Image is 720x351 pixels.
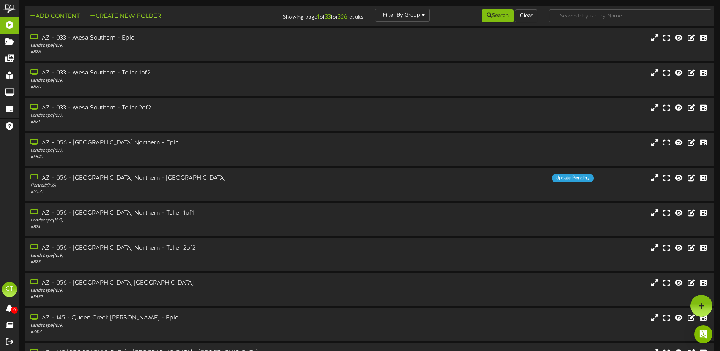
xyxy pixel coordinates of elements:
[30,43,306,49] div: Landscape ( 16:9 )
[30,112,306,119] div: Landscape ( 16:9 )
[30,139,306,147] div: AZ - 056 - [GEOGRAPHIC_DATA] Northern - Epic
[254,9,369,22] div: Showing page of for results
[11,307,18,314] span: 0
[30,147,306,154] div: Landscape ( 16:9 )
[375,9,430,22] button: Filter By Group
[482,9,514,22] button: Search
[30,217,306,224] div: Landscape ( 16:9 )
[30,259,306,266] div: # 875
[30,323,306,329] div: Landscape ( 16:9 )
[30,329,306,335] div: # 3413
[30,244,306,253] div: AZ - 056 - [GEOGRAPHIC_DATA] Northern - Teller 2of2
[30,84,306,90] div: # 870
[30,279,306,288] div: AZ - 056 - [GEOGRAPHIC_DATA] [GEOGRAPHIC_DATA]
[30,34,306,43] div: AZ - 033 - Mesa Southern - Epic
[515,9,537,22] button: Clear
[549,9,711,22] input: -- Search Playlists by Name --
[28,12,82,21] button: Add Content
[30,209,306,218] div: AZ - 056 - [GEOGRAPHIC_DATA] Northern - Teller 1of1
[30,154,306,160] div: # 5649
[30,288,306,294] div: Landscape ( 16:9 )
[2,282,17,297] div: CT
[338,14,347,21] strong: 326
[30,314,306,323] div: AZ - 145 - Queen Creek [PERSON_NAME] - Epic
[317,14,320,21] strong: 1
[30,119,306,125] div: # 871
[325,14,331,21] strong: 33
[30,294,306,300] div: # 5652
[30,49,306,55] div: # 876
[552,174,594,182] div: Update Pending
[88,12,163,21] button: Create New Folder
[30,174,306,183] div: AZ - 056 - [GEOGRAPHIC_DATA] Northern - [GEOGRAPHIC_DATA]
[30,104,306,112] div: AZ - 033 - Mesa Southern - Teller 2of2
[30,253,306,259] div: Landscape ( 16:9 )
[694,325,712,343] div: Open Intercom Messenger
[30,224,306,231] div: # 874
[30,69,306,77] div: AZ - 033 - Mesa Southern - Teller 1of2
[30,77,306,84] div: Landscape ( 16:9 )
[30,182,306,189] div: Portrait ( 9:16 )
[30,189,306,195] div: # 5650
